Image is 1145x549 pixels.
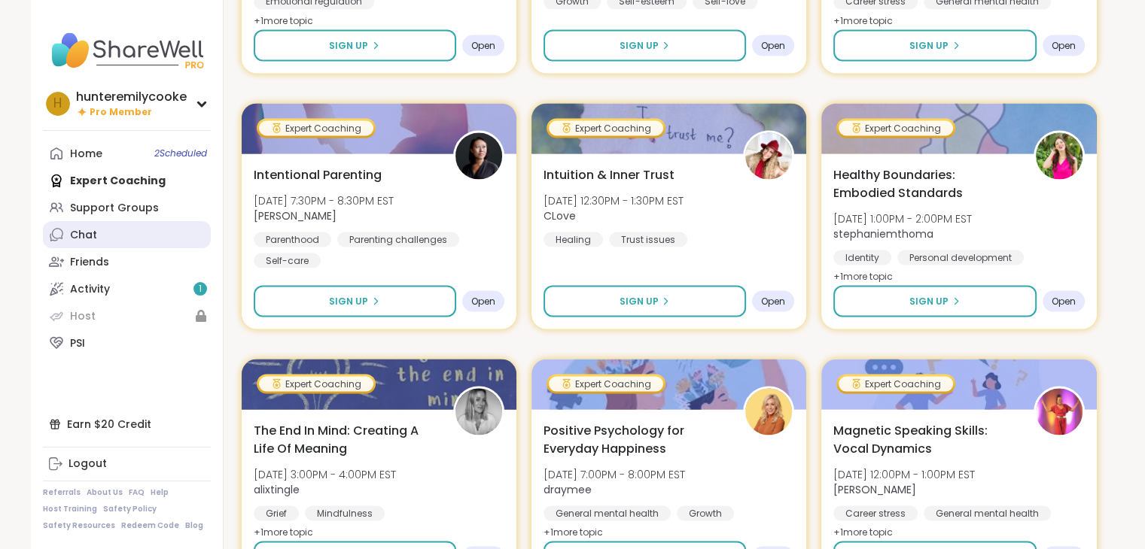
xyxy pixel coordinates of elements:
a: Redeem Code [121,520,179,531]
a: Home2Scheduled [43,140,211,167]
span: [DATE] 12:00PM - 1:00PM EST [833,466,975,481]
div: Expert Coaching [259,120,373,135]
a: Blog [185,520,203,531]
a: Chat [43,221,211,248]
div: General mental health [924,505,1051,520]
div: Mindfulness [305,505,385,520]
div: Self-care [254,253,321,268]
b: CLove [544,208,576,223]
div: hunteremilycooke [76,89,187,105]
span: Sign Up [329,38,368,52]
span: Open [761,295,785,307]
span: Intentional Parenting [254,165,382,184]
div: Personal development [897,250,1024,265]
button: Sign Up [833,29,1036,61]
span: h [53,94,62,114]
a: PSI [43,329,211,356]
div: Parenting challenges [337,232,459,247]
div: Grief [254,505,299,520]
span: Open [761,39,785,51]
a: Safety Policy [103,504,157,514]
div: Growth [677,505,734,520]
a: Host Training [43,504,97,514]
a: Friends [43,248,211,275]
span: Magnetic Speaking Skills: Vocal Dynamics [833,421,1016,457]
div: Support Groups [70,201,159,216]
img: CLove [745,132,792,179]
span: Intuition & Inner Trust [544,165,675,184]
div: Expert Coaching [839,376,953,391]
span: 1 [199,283,202,296]
span: Open [1052,39,1076,51]
span: Sign Up [329,294,368,308]
div: Activity [70,282,110,297]
b: alixtingle [254,481,300,496]
a: Host [43,302,211,329]
a: Help [151,487,169,498]
img: ShareWell Nav Logo [43,24,211,77]
img: draymee [745,388,792,435]
div: Home [70,147,102,162]
a: Activity1 [43,275,211,302]
div: Healing [544,232,603,247]
div: Expert Coaching [549,120,663,135]
div: Chat [70,228,97,243]
div: Logout [69,456,107,472]
div: PSI [70,336,85,351]
b: stephaniemthoma [833,226,933,241]
button: Sign Up [254,29,456,61]
a: Safety Resources [43,520,115,531]
span: Sign Up [619,38,658,52]
img: alixtingle [455,388,502,435]
b: draymee [544,481,592,496]
div: Expert Coaching [259,376,373,391]
div: Parenthood [254,232,331,247]
span: 2 Scheduled [154,147,207,159]
span: Positive Psychology for Everyday Happiness [544,421,726,457]
span: [DATE] 7:30PM - 8:30PM EST [254,193,394,208]
a: About Us [87,487,123,498]
span: [DATE] 12:30PM - 1:30PM EST [544,193,684,208]
button: Sign Up [833,285,1036,317]
span: Open [1052,295,1076,307]
span: Open [471,39,495,51]
div: Identity [833,250,891,265]
span: [DATE] 1:00PM - 2:00PM EST [833,211,972,226]
button: Sign Up [544,29,746,61]
a: FAQ [129,487,145,498]
div: Expert Coaching [549,376,663,391]
div: Earn $20 Credit [43,411,211,438]
img: Lisa_LaCroix [1036,388,1083,435]
span: Healthy Boundaries: Embodied Standards [833,165,1016,202]
b: [PERSON_NAME] [833,481,916,496]
span: Open [471,295,495,307]
div: Trust issues [609,232,687,247]
a: Support Groups [43,194,211,221]
span: The End In Mind: Creating A Life Of Meaning [254,421,437,457]
a: Referrals [43,487,81,498]
div: Friends [70,255,109,270]
span: [DATE] 7:00PM - 8:00PM EST [544,466,685,481]
a: Logout [43,450,211,478]
span: Pro Member [90,106,152,119]
button: Sign Up [254,285,456,317]
span: Sign Up [909,294,949,308]
button: Sign Up [544,285,746,317]
div: Career stress [833,505,918,520]
img: stephaniemthoma [1036,132,1083,179]
img: Natasha [455,132,502,179]
div: General mental health [544,505,671,520]
span: [DATE] 3:00PM - 4:00PM EST [254,466,396,481]
b: [PERSON_NAME] [254,208,336,223]
span: Sign Up [909,38,949,52]
div: Expert Coaching [839,120,953,135]
div: Host [70,309,96,324]
span: Sign Up [619,294,658,308]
